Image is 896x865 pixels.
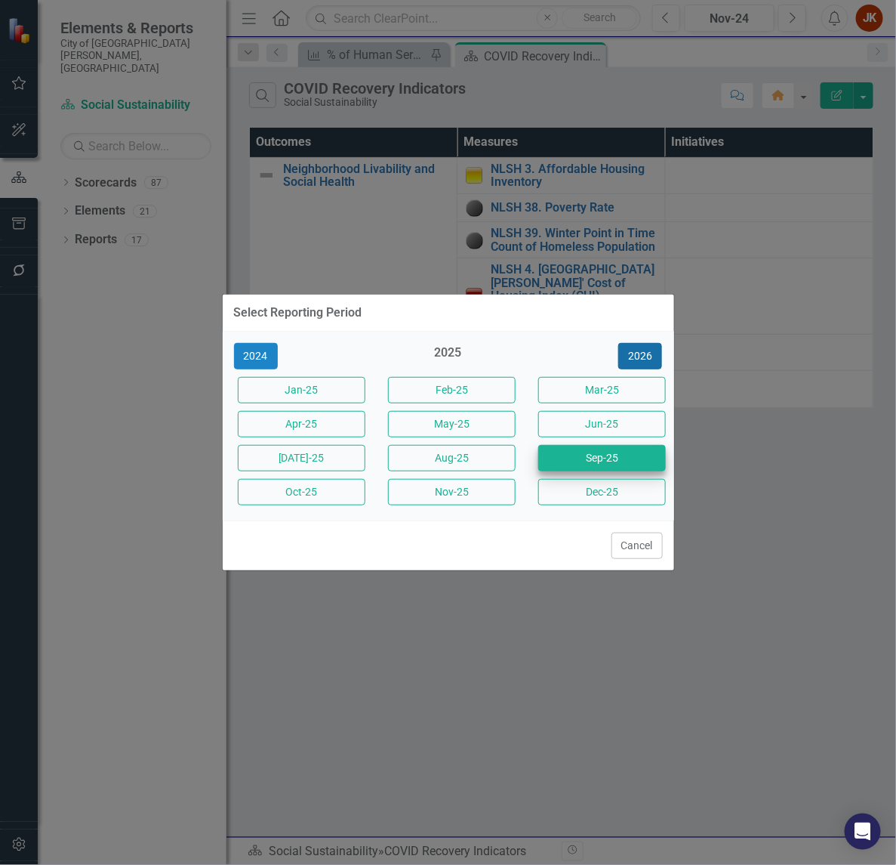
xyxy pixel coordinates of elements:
[234,343,278,369] button: 2024
[388,445,516,471] button: Aug-25
[538,445,666,471] button: Sep-25
[538,479,666,505] button: Dec-25
[845,814,881,850] div: Open Intercom Messenger
[618,343,662,369] button: 2026
[238,411,365,437] button: Apr-25
[234,306,362,320] div: Select Reporting Period
[384,344,512,369] div: 2025
[611,533,663,559] button: Cancel
[388,479,516,505] button: Nov-25
[388,377,516,403] button: Feb-25
[238,445,365,471] button: [DATE]-25
[238,479,365,505] button: Oct-25
[388,411,516,437] button: May-25
[538,411,666,437] button: Jun-25
[238,377,365,403] button: Jan-25
[538,377,666,403] button: Mar-25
